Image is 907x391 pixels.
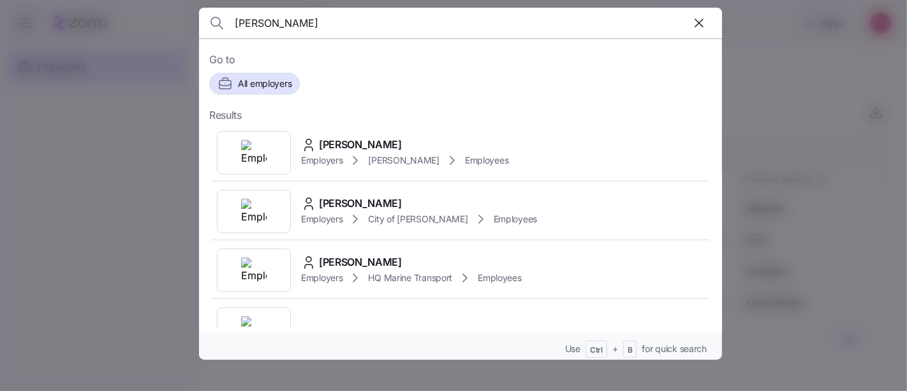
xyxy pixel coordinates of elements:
span: Go to [209,52,712,68]
span: [PERSON_NAME] [319,195,402,211]
span: [PERSON_NAME] [319,254,402,270]
span: Employers [301,154,343,167]
span: Employees [478,272,521,284]
span: Results [209,107,242,123]
span: Employees [494,213,537,226]
span: Employees [465,154,508,167]
span: B [628,345,633,356]
span: [PERSON_NAME] [368,154,439,167]
img: Employer logo [241,140,267,165]
span: All employers [238,77,291,90]
span: Ctrl [590,345,603,356]
span: Use [565,342,580,355]
img: Employer logo [241,257,267,283]
span: HQ Marine Transport [368,272,452,284]
span: for quick search [642,342,707,355]
span: City of [PERSON_NAME] [368,213,468,226]
span: + [612,342,618,355]
span: [PERSON_NAME] [319,137,402,153]
button: All employers [209,73,300,95]
span: Employers [301,272,343,284]
img: Employer logo [241,316,267,342]
img: Employer logo [241,199,267,224]
span: Employers [301,213,343,226]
